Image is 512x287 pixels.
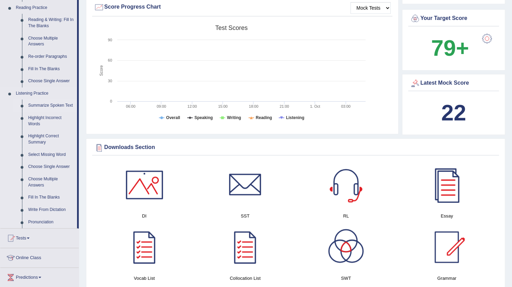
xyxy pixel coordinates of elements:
[0,228,79,246] a: Tests
[25,112,77,130] a: Highlight Incorrect Words
[25,99,77,112] a: Summarize Spoken Text
[13,87,77,100] a: Listening Practice
[341,104,351,108] text: 03:00
[97,212,191,220] h4: DI
[25,32,77,51] a: Choose Multiple Answers
[25,63,77,75] a: Fill In The Blanks
[25,173,77,191] a: Choose Multiple Answers
[25,130,77,148] a: Highlight Correct Summary
[97,275,191,282] h4: Vocab List
[256,115,272,120] tspan: Reading
[99,65,104,76] tspan: Score
[25,161,77,173] a: Choose Single Answer
[157,104,166,108] text: 09:00
[25,149,77,161] a: Select Missing Word
[108,58,112,62] text: 60
[110,99,112,103] text: 0
[299,212,393,220] h4: RL
[25,14,77,32] a: Reading & Writing: Fill In The Blanks
[94,2,391,12] div: Score Progress Chart
[410,78,497,88] div: Latest Mock Score
[215,24,248,31] tspan: Test scores
[400,275,494,282] h4: Grammar
[249,104,259,108] text: 18:00
[431,35,469,61] b: 79+
[227,115,241,120] tspan: Writing
[400,212,494,220] h4: Essay
[13,2,77,14] a: Reading Practice
[280,104,289,108] text: 21:00
[108,38,112,42] text: 90
[198,275,292,282] h4: Collocation List
[310,104,320,108] tspan: 1. Oct
[218,104,228,108] text: 15:00
[187,104,197,108] text: 12:00
[0,268,79,285] a: Predictions
[108,79,112,83] text: 30
[25,204,77,216] a: Write From Dictation
[94,142,497,153] div: Downloads Section
[25,75,77,87] a: Choose Single Answer
[299,275,393,282] h4: SWT
[441,100,466,125] b: 22
[25,191,77,204] a: Fill In The Blanks
[194,115,213,120] tspan: Speaking
[25,216,77,228] a: Pronunciation
[25,51,77,63] a: Re-order Paragraphs
[198,212,292,220] h4: SST
[410,13,497,24] div: Your Target Score
[166,115,180,120] tspan: Overall
[286,115,304,120] tspan: Listening
[0,248,79,265] a: Online Class
[126,104,135,108] text: 06:00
